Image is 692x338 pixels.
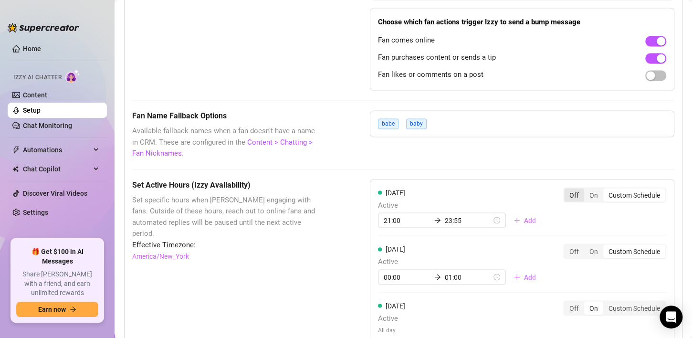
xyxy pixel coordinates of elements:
[384,272,430,282] input: Start time
[12,166,19,172] img: Chat Copilot
[386,245,405,253] span: [DATE]
[132,239,322,251] span: Effective Timezone:
[23,161,91,177] span: Chat Copilot
[23,190,87,197] a: Discover Viral Videos
[132,179,322,190] h5: Set Active Hours (Izzy Availability)
[16,270,98,298] span: Share [PERSON_NAME] with a friend, and earn unlimited rewards
[445,215,492,225] input: End time
[584,301,603,315] div: On
[563,187,666,202] div: segmented control
[514,274,520,280] span: plus
[514,217,520,223] span: plus
[378,200,544,211] span: Active
[378,326,405,335] span: All day
[13,73,62,82] span: Izzy AI Chatter
[524,273,536,281] span: Add
[16,247,98,266] span: 🎁 Get $100 in AI Messages
[564,188,584,201] div: Off
[386,189,405,196] span: [DATE]
[70,306,76,313] span: arrow-right
[132,251,189,261] a: America/New_York
[506,269,544,285] button: Add
[445,272,492,282] input: End time
[384,215,430,225] input: Start time
[378,18,580,26] strong: Choose which fan actions trigger Izzy to send a bump message
[378,313,405,324] span: Active
[23,106,41,114] a: Setup
[660,306,682,328] div: Open Intercom Messenger
[16,302,98,317] button: Earn nowarrow-right
[12,146,20,154] span: thunderbolt
[584,244,603,258] div: On
[434,274,441,280] span: arrow-right
[132,110,322,122] h5: Fan Name Fallback Options
[603,188,665,201] div: Custom Schedule
[23,209,48,216] a: Settings
[563,300,666,316] div: segmented control
[38,306,66,313] span: Earn now
[378,69,483,81] span: Fan likes or comments on a post
[406,118,427,129] span: baby
[378,52,496,63] span: Fan purchases content or sends a tip
[23,122,72,129] a: Chat Monitoring
[564,244,584,258] div: Off
[434,217,441,223] span: arrow-right
[603,244,665,258] div: Custom Schedule
[386,302,405,309] span: [DATE]
[506,212,544,228] button: Add
[378,35,435,46] span: Fan comes online
[378,118,398,129] span: babe
[8,23,79,32] img: logo-BBDzfeDw.svg
[524,216,536,224] span: Add
[378,256,544,267] span: Active
[23,142,91,158] span: Automations
[132,126,322,159] span: Available fallback names when a fan doesn't have a name in CRM. These are configured in the .
[23,45,41,53] a: Home
[65,69,80,83] img: AI Chatter
[132,194,322,239] span: Set specific hours when [PERSON_NAME] engaging with fans. Outside of these hours, reach out to on...
[564,301,584,315] div: Off
[584,188,603,201] div: On
[563,243,666,259] div: segmented control
[23,91,47,99] a: Content
[603,301,665,315] div: Custom Schedule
